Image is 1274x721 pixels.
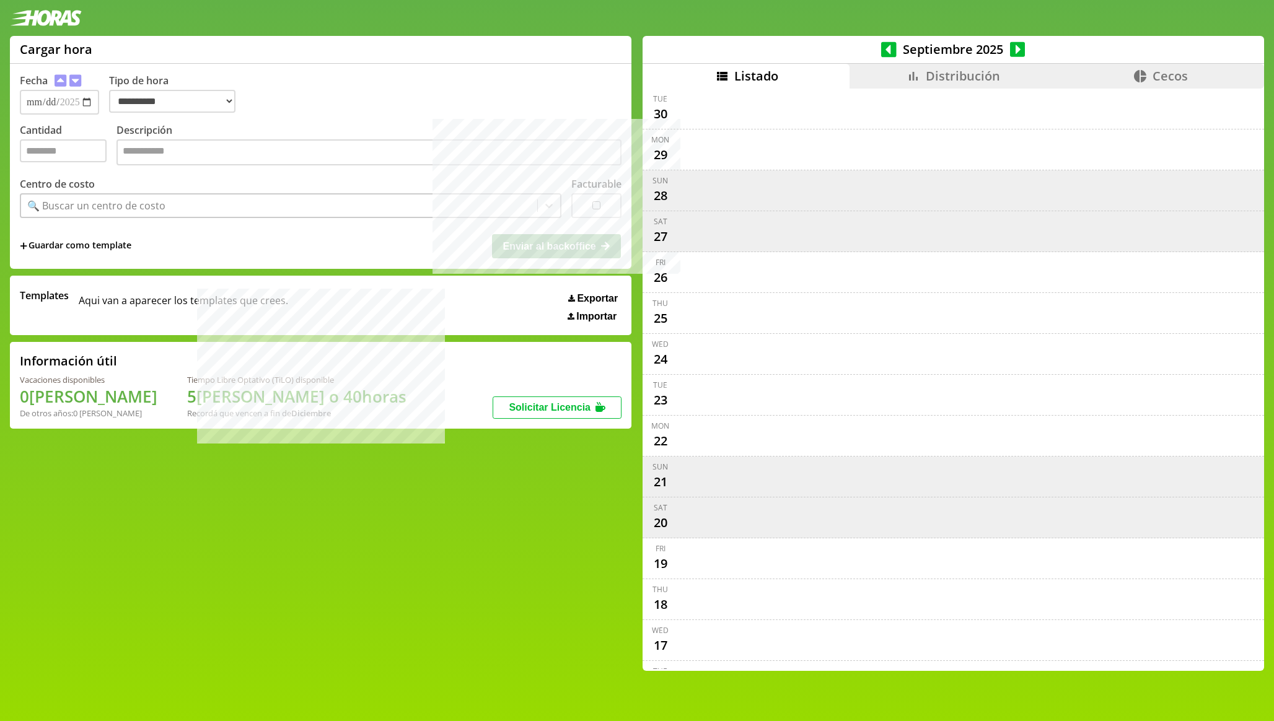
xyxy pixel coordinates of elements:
[651,421,669,431] div: Mon
[653,666,667,676] div: Tue
[652,461,668,472] div: Sun
[10,10,82,26] img: logotipo
[653,94,667,104] div: Tue
[651,472,670,492] div: 21
[20,139,107,162] input: Cantidad
[116,139,622,165] textarea: Descripción
[109,90,235,113] select: Tipo de hora
[187,374,406,385] div: Tiempo Libre Optativo (TiLO) disponible
[651,595,670,614] div: 18
[734,68,778,84] span: Listado
[654,216,667,227] div: Sat
[20,352,117,369] h2: Información útil
[656,543,666,554] div: Fri
[20,239,131,253] span: +Guardar como template
[651,134,669,145] div: Mon
[652,298,668,308] div: Thu
[577,293,618,304] span: Exportar
[20,385,157,408] h1: 0 [PERSON_NAME]
[651,513,670,533] div: 20
[651,554,670,574] div: 19
[20,177,95,191] label: Centro de costo
[187,408,406,419] div: Recordá que vencen a fin de
[652,339,669,349] div: Wed
[651,268,670,287] div: 26
[509,402,591,413] span: Solicitar Licencia
[576,311,617,322] span: Importar
[897,41,1010,58] span: Septiembre 2025
[20,408,157,419] div: De otros años: 0 [PERSON_NAME]
[653,380,667,390] div: Tue
[291,408,331,419] b: Diciembre
[79,289,288,322] span: Aqui van a aparecer los templates que crees.
[20,123,116,168] label: Cantidad
[1153,68,1188,84] span: Cecos
[651,186,670,206] div: 28
[20,41,92,58] h1: Cargar hora
[493,396,622,419] button: Solicitar Licencia
[571,177,622,191] label: Facturable
[651,349,670,369] div: 24
[565,292,622,305] button: Exportar
[656,257,666,268] div: Fri
[651,308,670,328] div: 25
[27,199,165,212] div: 🔍 Buscar un centro de costo
[651,145,670,165] div: 29
[651,390,670,410] div: 23
[116,123,622,168] label: Descripción
[20,289,69,302] span: Templates
[651,431,670,451] div: 22
[651,227,670,247] div: 27
[651,104,670,124] div: 30
[20,239,27,253] span: +
[654,502,667,513] div: Sat
[20,374,157,385] div: Vacaciones disponibles
[651,636,670,655] div: 17
[109,74,245,115] label: Tipo de hora
[652,625,669,636] div: Wed
[643,89,1264,670] div: scrollable content
[926,68,1000,84] span: Distribución
[187,385,406,408] h1: 5 [PERSON_NAME] o 40 horas
[652,175,668,186] div: Sun
[20,74,48,87] label: Fecha
[652,584,668,595] div: Thu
